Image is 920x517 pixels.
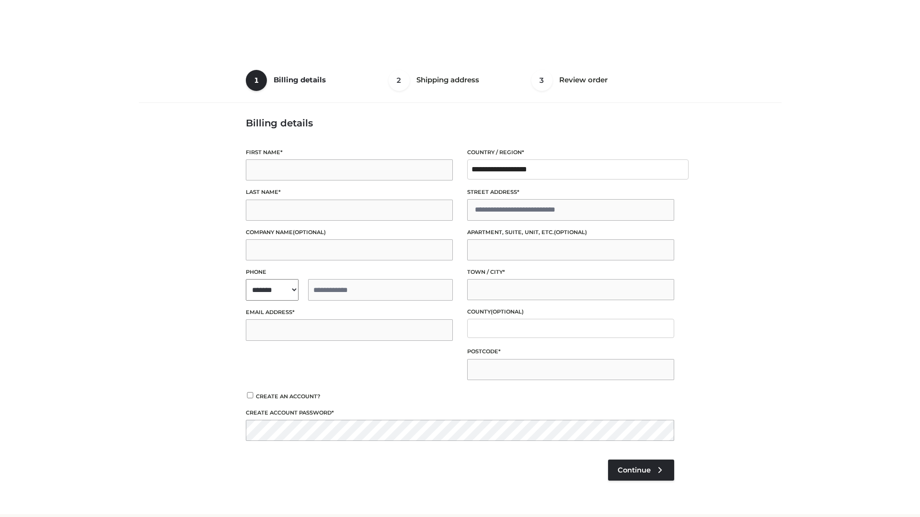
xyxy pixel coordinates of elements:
span: Continue [618,466,651,474]
label: Country / Region [467,148,674,157]
span: (optional) [554,229,587,236]
span: 1 [246,70,267,91]
span: 2 [389,70,410,91]
span: Review order [559,75,608,84]
label: Street address [467,188,674,197]
a: Continue [608,460,674,481]
span: Shipping address [416,75,479,84]
label: County [467,307,674,316]
span: (optional) [491,308,524,315]
label: Email address [246,308,453,317]
label: Apartment, suite, unit, etc. [467,228,674,237]
label: Company name [246,228,453,237]
label: Postcode [467,347,674,356]
label: Town / City [467,268,674,277]
span: 3 [531,70,552,91]
span: Create an account? [256,393,321,400]
label: First name [246,148,453,157]
h3: Billing details [246,117,674,129]
label: Last name [246,188,453,197]
span: (optional) [293,229,326,236]
span: Billing details [274,75,326,84]
label: Create account password [246,408,674,417]
input: Create an account? [246,392,254,398]
label: Phone [246,268,453,277]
